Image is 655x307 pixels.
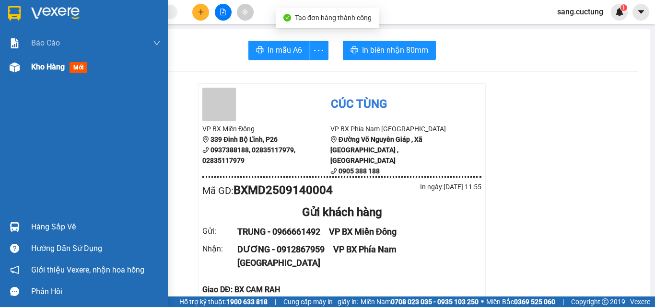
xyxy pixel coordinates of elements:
[331,95,387,114] div: Cúc Tùng
[31,264,144,276] span: Giới thiệu Vexere, nhận hoa hồng
[391,298,479,306] strong: 0708 023 035 - 0935 103 250
[256,46,264,55] span: printer
[330,136,337,143] span: environment
[10,265,19,274] span: notification
[234,183,333,197] b: BXMD2509140004
[237,225,470,239] div: TRUNG - 0966661492 VP BX Miền Đông
[202,146,295,164] b: 0937388188, 02835117979, 02835117979
[615,8,624,16] img: icon-new-feature
[283,296,358,307] span: Cung cấp máy in - giấy in:
[179,296,268,307] span: Hỗ trợ kỹ thuật:
[198,9,204,15] span: plus
[361,296,479,307] span: Miền Nam
[202,185,234,196] span: Mã GD :
[31,62,65,71] span: Kho hàng
[153,39,161,47] span: down
[31,220,161,234] div: Hàng sắp về
[31,241,161,256] div: Hướng dẫn sử dụng
[550,6,611,18] span: sang.cuctung
[226,298,268,306] strong: 1900 633 818
[330,168,337,174] span: phone
[10,244,19,253] span: question-circle
[10,222,20,232] img: warehouse-icon
[202,225,237,237] div: Gửi :
[10,287,19,296] span: message
[486,296,555,307] span: Miền Bắc
[202,136,209,143] span: environment
[310,45,328,57] span: more
[342,182,481,192] div: In ngày: [DATE] 11:55
[31,37,60,49] span: Báo cáo
[362,44,428,56] span: In biên nhận 80mm
[283,14,291,22] span: check-circle
[215,4,232,21] button: file-add
[339,167,380,175] b: 0905 388 188
[248,41,310,60] button: printerIn mẫu A6
[192,4,209,21] button: plus
[637,8,645,16] span: caret-down
[202,243,237,255] div: Nhận :
[632,4,649,21] button: caret-down
[602,298,608,305] span: copyright
[237,243,470,270] div: DƯƠNG - 0912867959 VP BX Phía Nam [GEOGRAPHIC_DATA]
[211,136,278,143] b: 339 Đinh Bộ Lĩnh, P26
[10,38,20,48] img: solution-icon
[70,62,87,73] span: mới
[242,9,248,15] span: aim
[275,296,276,307] span: |
[295,14,372,22] span: Tạo đơn hàng thành công
[343,41,436,60] button: printerIn biên nhận 80mm
[268,44,302,56] span: In mẫu A6
[202,147,209,153] span: phone
[330,136,422,164] b: Đường Võ Nguyên Giáp , Xã [GEOGRAPHIC_DATA] , [GEOGRAPHIC_DATA]
[237,4,254,21] button: aim
[309,41,328,60] button: more
[202,284,481,296] div: Giao DĐ: BX CAM RAH
[620,4,627,11] sup: 1
[514,298,555,306] strong: 0369 525 060
[31,284,161,299] div: Phản hồi
[330,124,458,134] li: VP BX Phía Nam [GEOGRAPHIC_DATA]
[202,124,330,134] li: VP BX Miền Đông
[8,6,21,21] img: logo-vxr
[562,296,564,307] span: |
[481,300,484,304] span: ⚪️
[351,46,358,55] span: printer
[220,9,226,15] span: file-add
[622,4,625,11] span: 1
[202,204,481,222] div: Gửi khách hàng
[10,62,20,72] img: warehouse-icon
